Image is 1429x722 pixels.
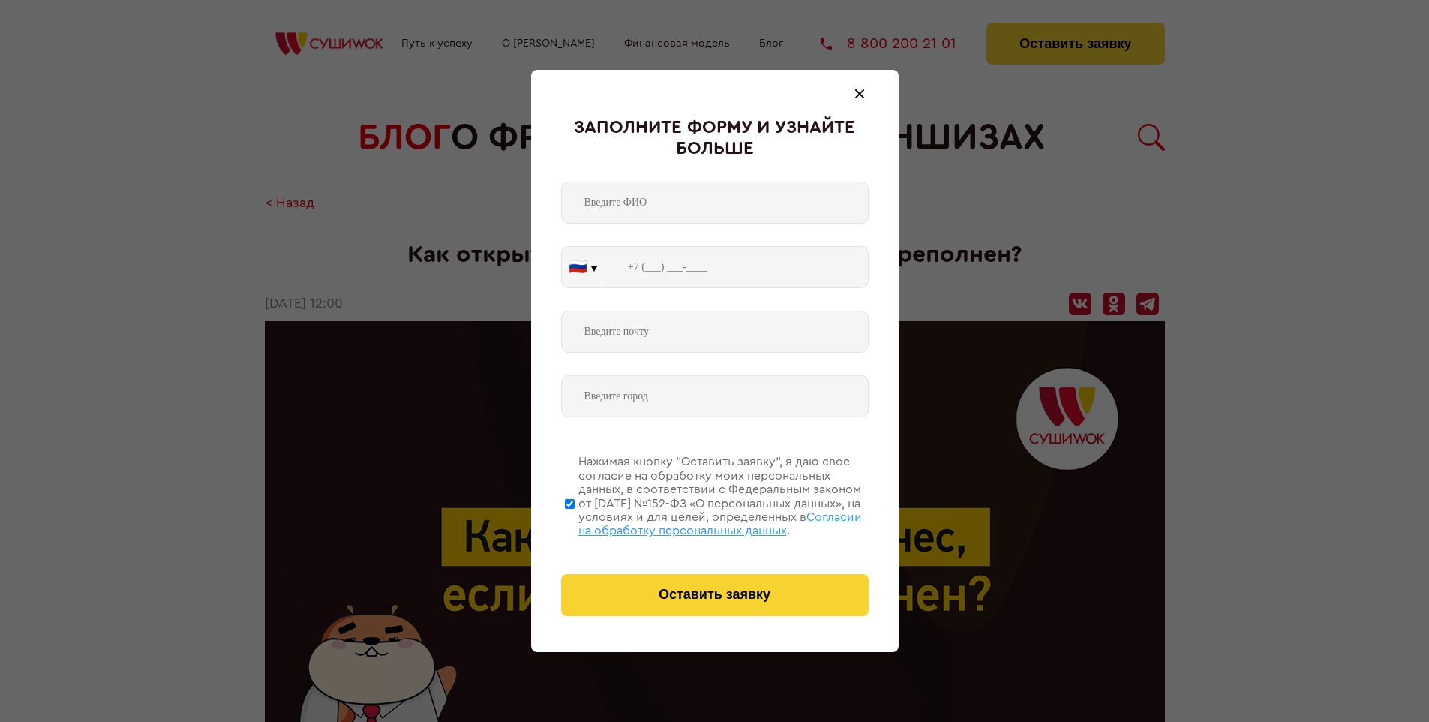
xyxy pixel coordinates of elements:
[561,574,869,616] button: Оставить заявку
[578,511,862,537] span: Согласии на обработку персональных данных
[562,247,605,287] button: 🇷🇺
[605,246,869,288] input: +7 (___) ___-____
[578,455,869,537] div: Нажимая кнопку “Оставить заявку”, я даю свое согласие на обработку моих персональных данных, в со...
[561,182,869,224] input: Введите ФИО
[561,375,869,417] input: Введите город
[561,311,869,353] input: Введите почту
[561,118,869,159] div: Заполните форму и узнайте больше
